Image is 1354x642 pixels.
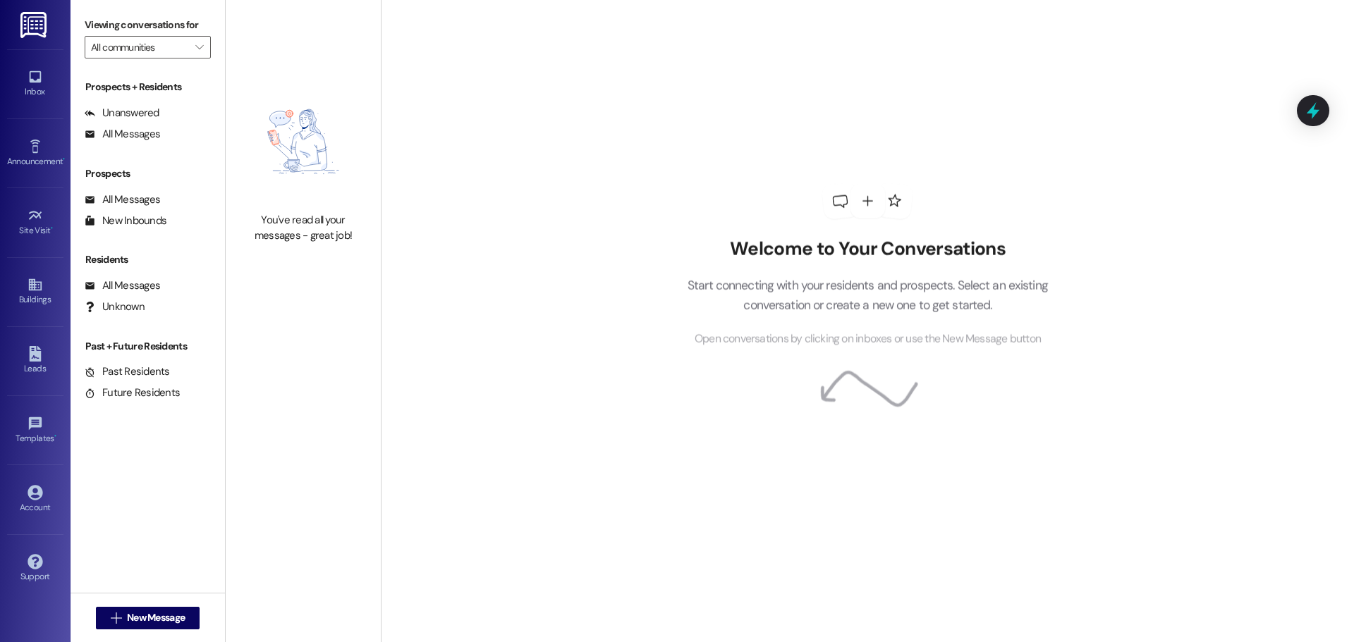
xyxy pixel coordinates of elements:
[241,78,365,206] img: empty-state
[85,214,166,228] div: New Inbounds
[71,252,225,267] div: Residents
[71,166,225,181] div: Prospects
[666,276,1069,316] p: Start connecting with your residents and prospects. Select an existing conversation or create a n...
[71,80,225,94] div: Prospects + Residents
[7,204,63,242] a: Site Visit •
[7,412,63,450] a: Templates •
[7,342,63,380] a: Leads
[85,364,170,379] div: Past Residents
[195,42,203,53] i: 
[51,223,53,233] span: •
[20,12,49,38] img: ResiDesk Logo
[85,106,159,121] div: Unanswered
[7,550,63,588] a: Support
[695,330,1041,347] span: Open conversations by clicking on inboxes or use the New Message button
[7,65,63,103] a: Inbox
[85,385,180,400] div: Future Residents
[54,431,56,441] span: •
[666,238,1069,261] h2: Welcome to Your Conversations
[85,14,211,36] label: Viewing conversations for
[85,127,160,142] div: All Messages
[85,300,145,314] div: Unknown
[127,610,185,625] span: New Message
[91,36,188,58] input: All communities
[63,154,65,164] span: •
[241,213,365,243] div: You've read all your messages - great job!
[71,339,225,354] div: Past + Future Residents
[7,273,63,311] a: Buildings
[85,278,160,293] div: All Messages
[96,607,200,629] button: New Message
[111,612,121,624] i: 
[85,192,160,207] div: All Messages
[7,481,63,519] a: Account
